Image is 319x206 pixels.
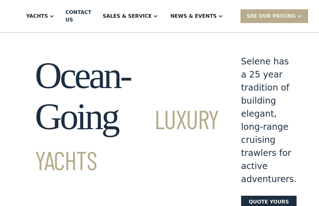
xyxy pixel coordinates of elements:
[26,12,48,20] div: Yachts
[35,55,219,178] h1: Ocean-Going
[20,4,60,29] div: Yachts
[247,12,296,20] div: SEE Our Pricing
[164,4,229,29] div: News & EVENTS
[170,12,217,20] div: News & EVENTS
[96,4,164,29] div: Sales & Service
[240,9,308,23] div: SEE Our Pricing
[65,9,91,24] div: Contact US
[35,103,219,176] span: Luxury Yachts
[102,12,151,20] div: Sales & Service
[241,55,297,186] div: Selene has a 25 year tradition of building elegant, long-range cruising trawlers for active adven...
